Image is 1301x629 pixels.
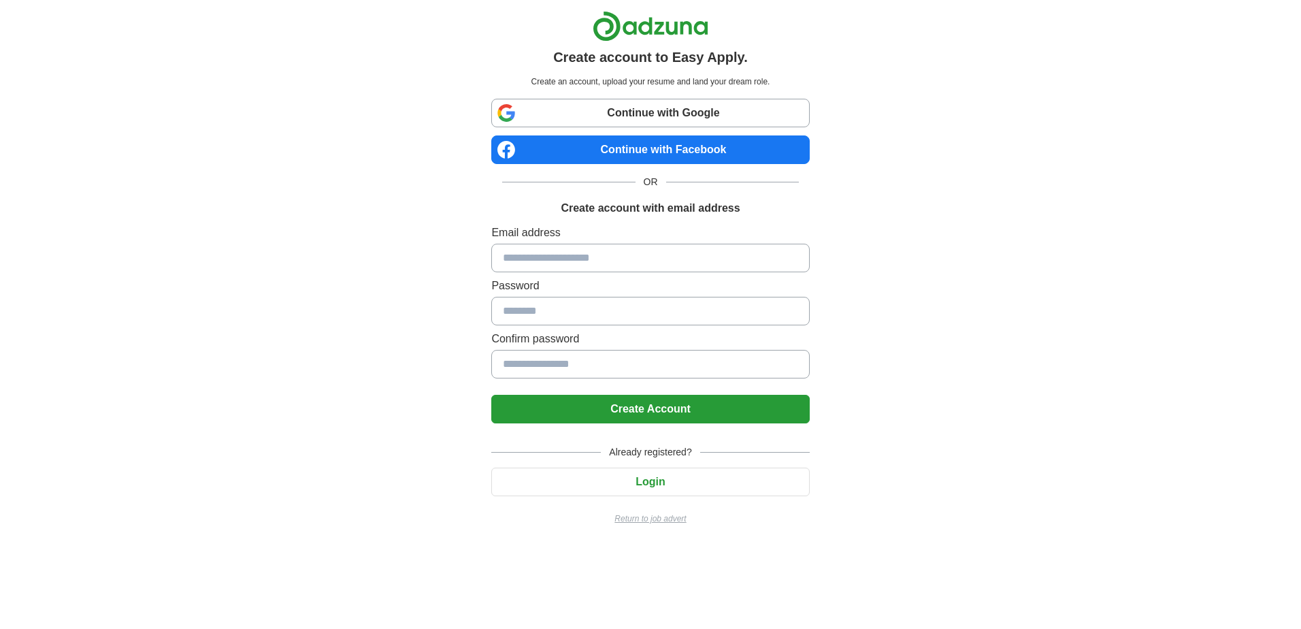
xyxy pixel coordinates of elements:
label: Password [491,278,809,294]
h1: Create account to Easy Apply. [553,47,748,67]
button: Login [491,468,809,496]
a: Login [491,476,809,487]
label: Email address [491,225,809,241]
img: Adzuna logo [593,11,708,42]
span: Already registered? [601,445,699,459]
a: Continue with Google [491,99,809,127]
h1: Create account with email address [561,200,740,216]
label: Confirm password [491,331,809,347]
a: Continue with Facebook [491,135,809,164]
span: OR [636,175,666,189]
button: Create Account [491,395,809,423]
a: Return to job advert [491,513,809,525]
p: Create an account, upload your resume and land your dream role. [494,76,806,88]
